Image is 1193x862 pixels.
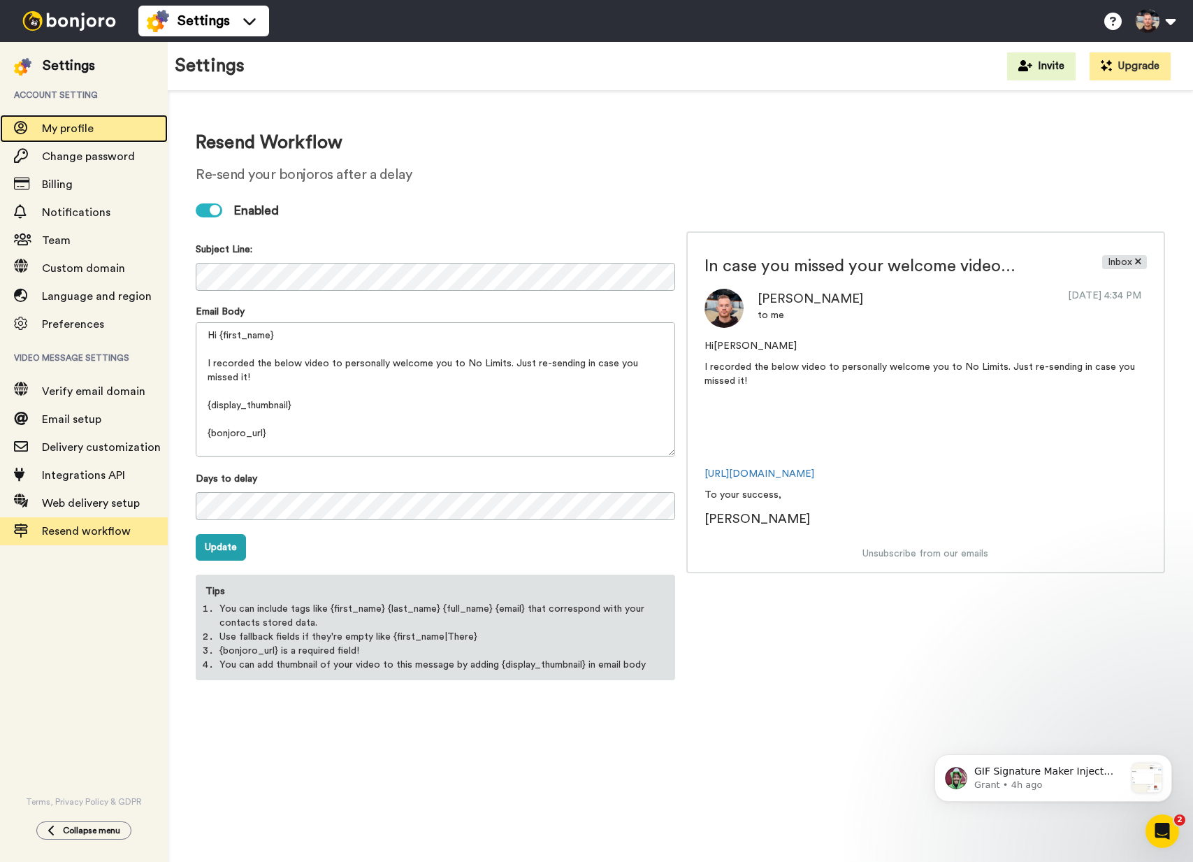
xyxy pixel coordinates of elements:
[1007,52,1076,80] button: Invite
[1062,289,1147,303] span: [DATE] 4:34 PM
[42,263,125,274] span: Custom domain
[42,442,161,453] span: Delivery customization
[704,512,810,525] span: [PERSON_NAME]
[196,167,1165,182] h2: Re-send your bonjoros after a delay
[219,644,651,658] li: {bonjoro_url} is a required field!
[704,469,814,479] a: [URL][DOMAIN_NAME]
[63,825,120,836] span: Collapse menu
[14,58,31,76] img: settings-colored.svg
[704,339,1148,353] p: Hi [PERSON_NAME]
[42,291,152,302] span: Language and region
[42,179,73,190] span: Billing
[1174,814,1185,826] span: 2
[196,472,257,486] label: Days to delay
[42,414,101,425] span: Email setup
[178,11,230,31] span: Settings
[219,602,651,630] li: You can include tags like {first_name} {last_name} {full_name} {email} that correspond with your ...
[197,576,233,598] label: Tips
[196,243,252,257] label: Subject Line:
[196,534,246,561] button: Update
[36,821,131,840] button: Collapse menu
[704,255,1073,278] span: In case you missed your welcome video...
[42,123,94,134] span: My profile
[758,292,863,305] span: [PERSON_NAME]
[219,658,651,672] li: You can add thumbnail of your video to this message by adding {display_thumbnail} in email body
[42,526,131,537] span: Resend workflow
[42,207,110,218] span: Notifications
[758,310,784,320] span: to me
[196,305,245,319] label: Email Body
[175,56,245,76] h1: Settings
[704,289,744,328] img: Pete Maunder
[913,726,1193,824] iframe: Intercom notifications message
[42,498,140,509] span: Web delivery setup
[61,39,210,106] span: GIF Signature Maker Inject some fun into your emails and get more replies along the way, with you...
[688,547,1164,561] div: Unsubscribe from our emails
[196,133,1165,153] h1: Resend Workflow
[1090,52,1171,80] button: Upgrade
[147,10,169,32] img: settings-colored.svg
[42,386,145,397] span: Verify email domain
[42,470,125,481] span: Integrations API
[1145,814,1179,848] iframe: Intercom live chat
[704,360,1148,388] p: I recorded the below video to personally welcome you to No Limits. Just re-sending in case you mi...
[61,52,212,65] p: Message from Grant, sent 4h ago
[1102,255,1147,269] span: Inbox
[42,319,104,330] span: Preferences
[704,488,1148,502] p: To your success,
[219,630,651,644] li: Use fallback fields if they're empty like {first_name|There}
[42,151,135,162] span: Change password
[17,11,122,31] img: bj-logo-header-white.svg
[233,201,279,220] span: Enabled
[42,235,71,246] span: Team
[43,56,95,76] div: Settings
